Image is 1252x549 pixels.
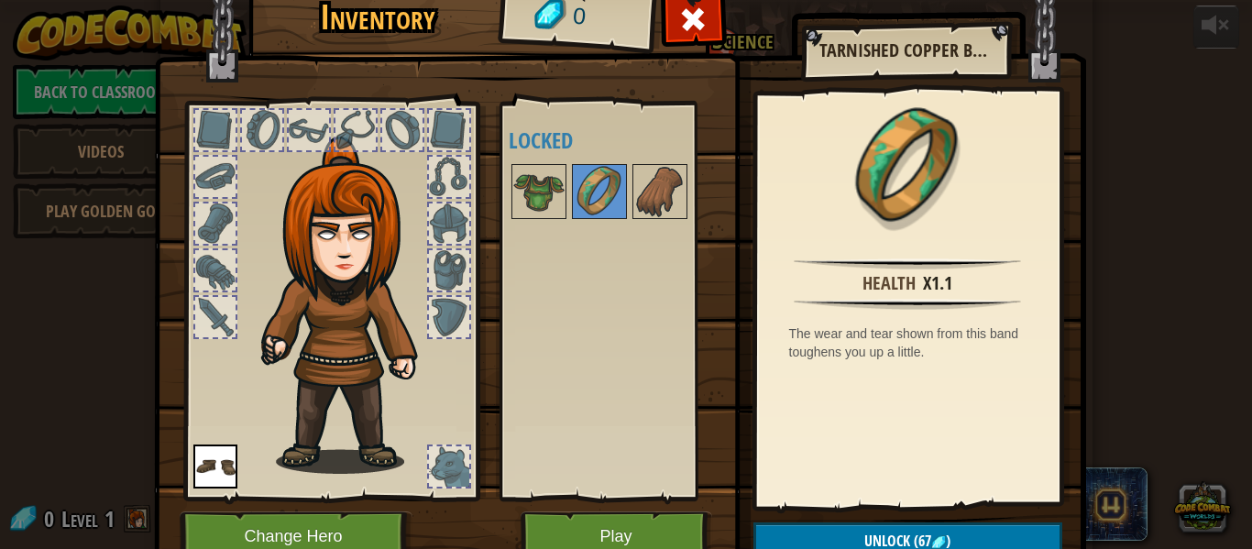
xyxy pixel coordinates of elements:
img: hair_f2.png [253,137,450,474]
img: portrait.png [513,166,565,217]
img: portrait.png [634,166,686,217]
h4: Locked [509,128,725,152]
h2: Tarnished Copper Band [819,40,992,60]
img: hr.png [794,258,1020,269]
div: The wear and tear shown from this band toughens you up a little. [789,324,1036,361]
div: x1.1 [923,270,952,297]
div: Health [862,270,916,297]
img: portrait.png [574,166,625,217]
img: portrait.png [848,107,967,226]
img: portrait.png [193,445,237,489]
img: hr.png [794,299,1020,310]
